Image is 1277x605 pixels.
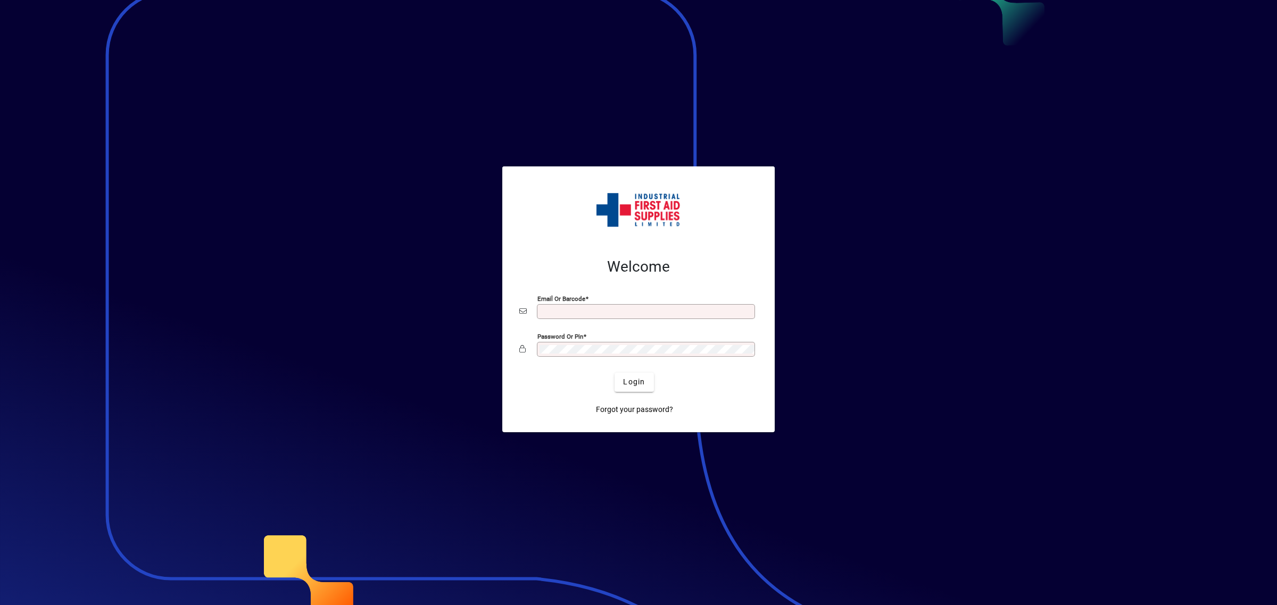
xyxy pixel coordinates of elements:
button: Login [615,373,653,392]
span: Login [623,376,645,388]
mat-label: Password or Pin [537,332,583,340]
h2: Welcome [519,258,758,276]
mat-label: Email or Barcode [537,295,585,302]
a: Forgot your password? [592,400,677,419]
span: Forgot your password? [596,404,673,415]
